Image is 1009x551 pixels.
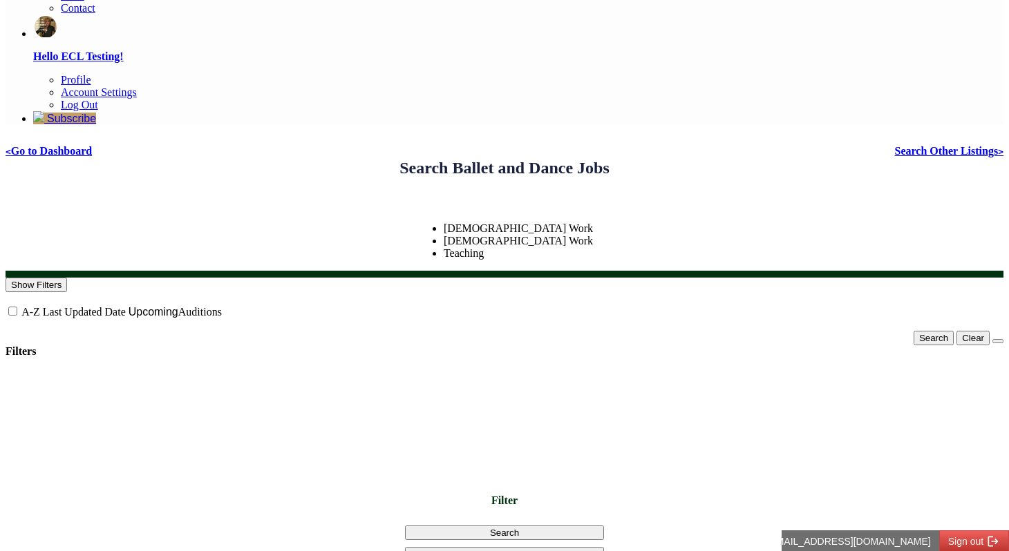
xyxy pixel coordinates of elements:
[6,345,36,358] h4: Filters
[895,145,1003,157] a: Search Other Listings>
[33,113,96,124] a: Subscribe
[61,86,137,98] a: Account Settings
[129,306,178,318] span: Upcoming
[6,278,67,292] button: Show Filters
[33,14,1003,63] a: profile picture Hello ECL Testing!
[105,306,126,318] label: Date
[21,306,40,318] label: A-Z
[33,50,1003,63] p: Hello ECL Testing!
[61,99,98,110] a: Log Out
[6,146,11,157] code: <
[43,306,102,318] label: Last Updated
[61,2,95,14] a: Contact
[33,74,1003,111] ul: profile picture Hello ECL Testing!
[6,145,92,157] a: <Go to Dashboard
[129,306,222,318] label: Auditions
[61,74,91,86] a: Profile
[998,146,1003,157] code: >
[35,16,57,37] img: profile picture
[914,331,954,345] button: Search
[47,113,96,124] span: Subscribe
[992,339,1003,343] button: Close
[167,6,202,17] span: Sign out
[444,247,593,260] li: Teaching
[33,111,44,122] img: gem.svg
[6,345,1003,507] h4: Filter
[399,159,610,177] h2: Search Ballet and Dance Jobs
[444,235,593,247] li: [DEMOGRAPHIC_DATA] Work
[956,331,990,345] button: Clear
[405,525,604,540] button: Search
[444,222,593,235] li: [DEMOGRAPHIC_DATA] Work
